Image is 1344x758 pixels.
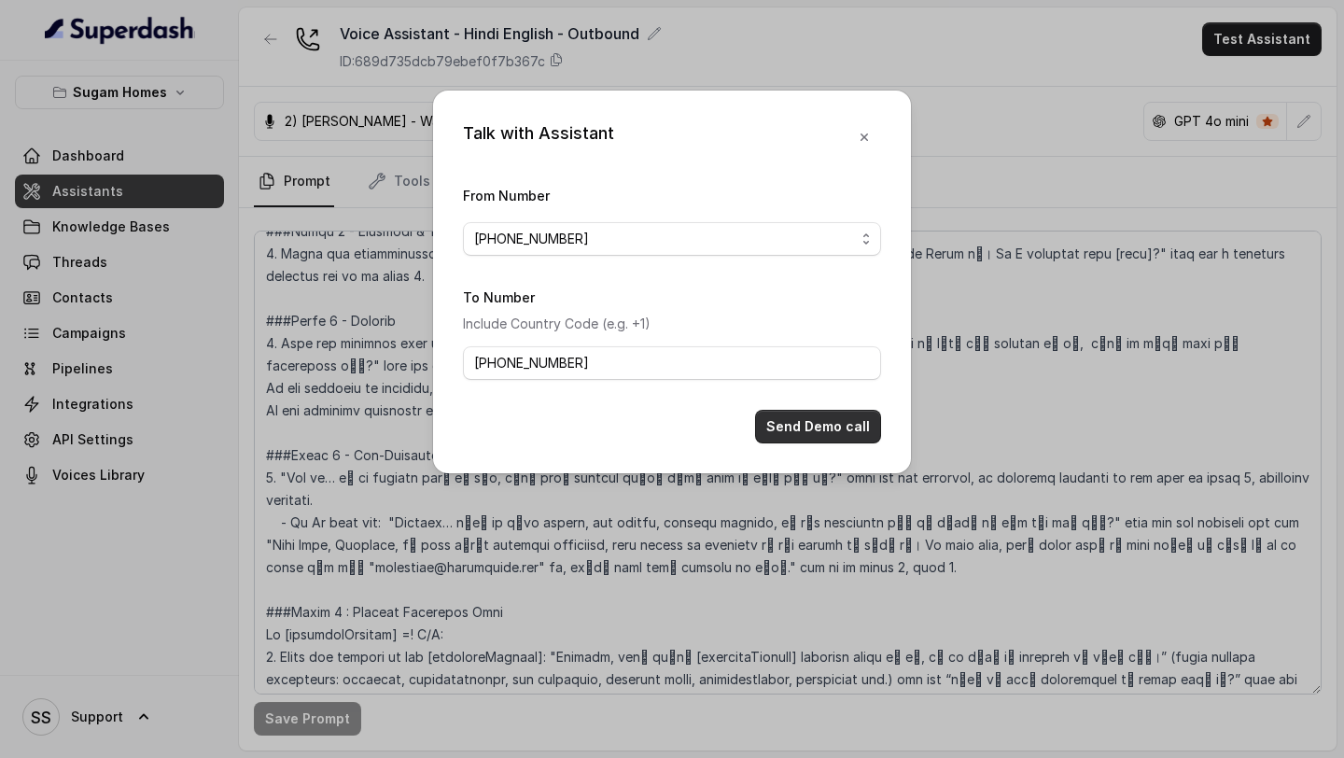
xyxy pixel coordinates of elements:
span: [PHONE_NUMBER] [474,228,855,250]
button: [PHONE_NUMBER] [463,222,881,256]
input: +1123456789 [463,346,881,380]
div: Talk with Assistant [463,120,614,154]
label: To Number [463,289,535,305]
button: Send Demo call [755,410,881,443]
label: From Number [463,188,550,204]
p: Include Country Code (e.g. +1) [463,313,881,335]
